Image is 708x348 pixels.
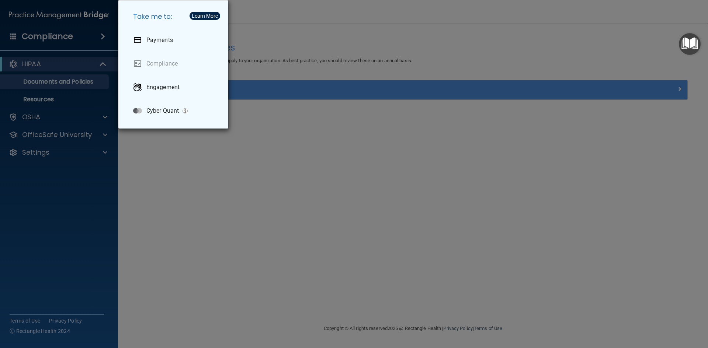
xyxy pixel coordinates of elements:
[146,84,180,91] p: Engagement
[127,30,222,50] a: Payments
[146,36,173,44] p: Payments
[146,107,179,115] p: Cyber Quant
[679,33,701,55] button: Open Resource Center
[127,101,222,121] a: Cyber Quant
[192,13,218,18] div: Learn More
[127,6,222,27] h5: Take me to:
[190,12,220,20] button: Learn More
[127,77,222,98] a: Engagement
[127,53,222,74] a: Compliance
